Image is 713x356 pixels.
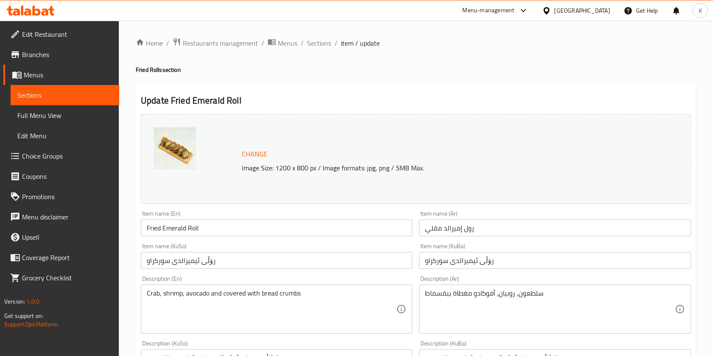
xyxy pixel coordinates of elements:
a: Coverage Report [3,247,119,268]
a: Edit Restaurant [3,24,119,44]
button: Change [239,145,271,163]
li: / [166,38,169,48]
li: / [301,38,304,48]
a: Menus [3,65,119,85]
a: Menu disclaimer [3,207,119,227]
img: Sushi_Zan_Fried_Emirald_R638822543291960098.jpg [154,127,196,170]
span: Grocery Checklist [22,273,112,283]
span: Coverage Report [22,252,112,263]
p: Image Size: 1200 x 800 px / Image formats: jpg, png / 5MB Max. [239,163,631,173]
span: Upsell [22,232,112,242]
span: Change [242,148,267,160]
a: Sections [307,38,331,48]
span: Edit Restaurant [22,29,112,39]
span: Menu disclaimer [22,212,112,222]
span: Restaurants management [183,38,258,48]
nav: breadcrumb [136,38,696,49]
span: Sections [17,90,112,100]
a: Grocery Checklist [3,268,119,288]
input: Enter name En [141,219,412,236]
a: Sections [11,85,119,105]
a: Promotions [3,186,119,207]
a: Choice Groups [3,146,119,166]
a: Menus [268,38,297,49]
a: Upsell [3,227,119,247]
span: Get support on: [4,310,43,321]
a: Edit Menu [11,126,119,146]
input: Enter name Ar [419,219,691,236]
h4: Fried Rolls section [136,66,696,74]
span: Promotions [22,192,112,202]
a: Coupons [3,166,119,186]
span: item / update [341,38,380,48]
span: Branches [22,49,112,60]
span: 1.0.0 [26,296,39,307]
div: Menu-management [463,5,515,16]
span: Full Menu View [17,110,112,120]
a: Home [136,38,163,48]
a: Support.OpsPlatform [4,319,58,330]
textarea: Crab, shrimp, avocado and covered with bread crumbs [147,289,396,329]
a: Branches [3,44,119,65]
li: / [335,38,337,48]
div: [GEOGRAPHIC_DATA] [554,6,610,15]
li: / [261,38,264,48]
span: Choice Groups [22,151,112,161]
span: K [699,6,702,15]
span: Version: [4,296,25,307]
a: Restaurants management [173,38,258,49]
h2: Update Fried Emerald Roll [141,94,691,107]
input: Enter name KuSo [141,252,412,269]
span: Edit Menu [17,131,112,141]
span: Menus [278,38,297,48]
a: Full Menu View [11,105,119,126]
input: Enter name KuBa [419,252,691,269]
textarea: سلطعون، روبيان، أفوكادو مغطاة ببقسماط [425,289,675,329]
span: Coupons [22,171,112,181]
span: Menus [24,70,112,80]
